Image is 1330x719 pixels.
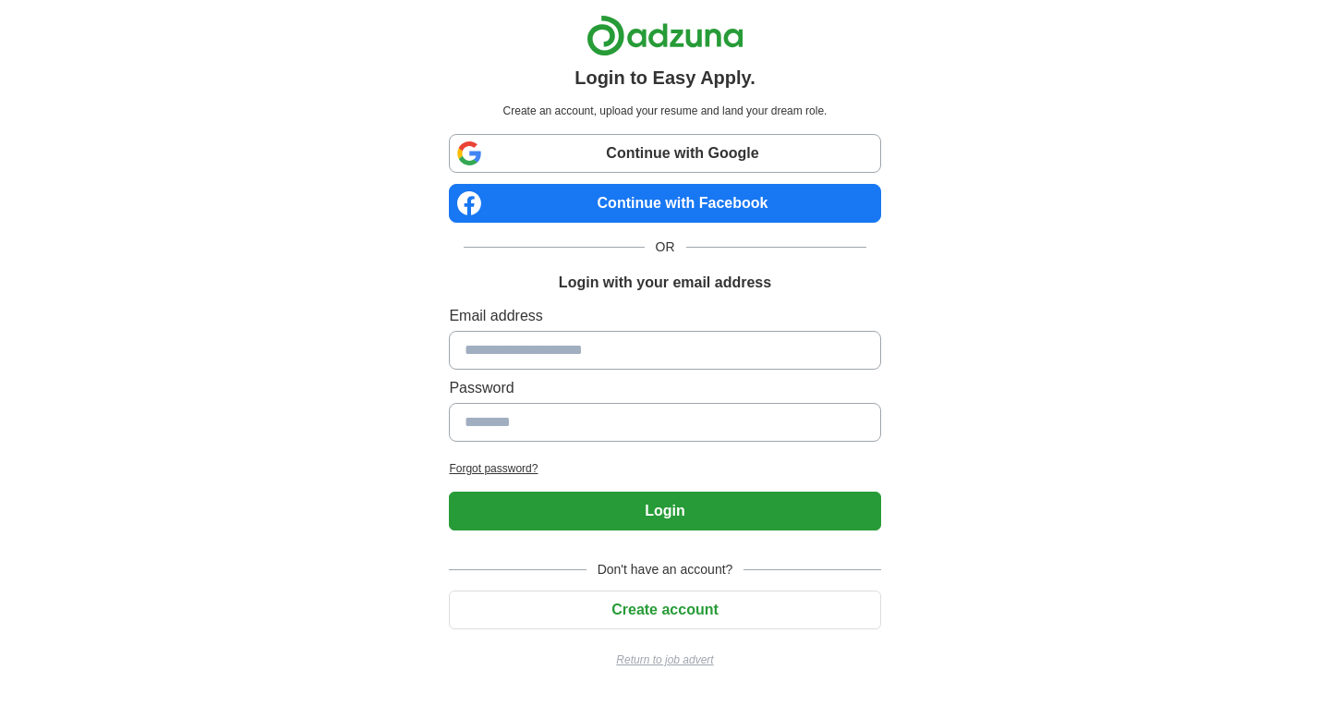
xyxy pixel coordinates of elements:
a: Continue with Google [449,134,880,173]
h1: Login to Easy Apply. [574,64,756,91]
button: Create account [449,591,880,629]
span: Don't have an account? [586,560,744,579]
a: Forgot password? [449,460,880,477]
a: Return to job advert [449,652,880,668]
h1: Login with your email address [559,272,771,294]
a: Continue with Facebook [449,184,880,223]
p: Create an account, upload your resume and land your dream role. [453,103,877,119]
label: Password [449,377,880,399]
span: OR [645,238,686,257]
label: Email address [449,305,880,327]
img: Adzuna logo [586,15,744,56]
a: Create account [449,602,880,617]
button: Login [449,492,880,530]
